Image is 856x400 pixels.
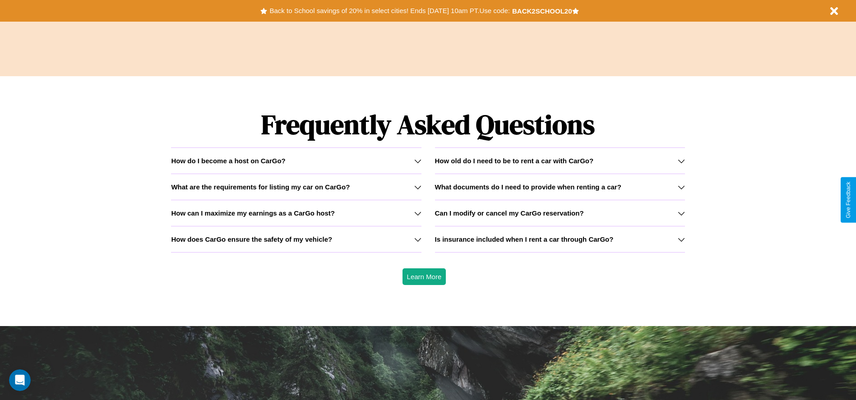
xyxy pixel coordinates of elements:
[171,209,335,217] h3: How can I maximize my earnings as a CarGo host?
[435,235,614,243] h3: Is insurance included when I rent a car through CarGo?
[512,7,572,15] b: BACK2SCHOOL20
[171,101,685,147] h1: Frequently Asked Questions
[403,268,446,285] button: Learn More
[435,209,584,217] h3: Can I modify or cancel my CarGo reservation?
[9,369,31,391] iframe: Intercom live chat
[171,157,285,165] h3: How do I become a host on CarGo?
[845,182,851,218] div: Give Feedback
[435,157,594,165] h3: How old do I need to be to rent a car with CarGo?
[171,235,332,243] h3: How does CarGo ensure the safety of my vehicle?
[171,183,350,191] h3: What are the requirements for listing my car on CarGo?
[267,5,512,17] button: Back to School savings of 20% in select cities! Ends [DATE] 10am PT.Use code:
[435,183,621,191] h3: What documents do I need to provide when renting a car?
